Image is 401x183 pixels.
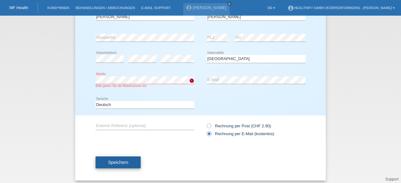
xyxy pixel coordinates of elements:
a: Support [385,177,398,181]
div: Bitte geben Sie die Mobilnummer ein [96,84,194,88]
a: Behandlungen / Abbuchungen [72,6,138,10]
a: E-Mail Support [138,6,174,10]
i: close [228,2,231,5]
a: DE ▾ [264,6,278,10]
input: Rechnung per Post (CHF 2.90) [207,124,211,131]
a: account_circleHealthify GmbH (Körperformern) - [PERSON_NAME] ▾ [284,6,398,10]
input: Rechnung per E-Mail (kostenlos) [207,131,211,139]
label: Rechnung per E-Mail (kostenlos) [207,131,274,136]
span: Speichern [108,160,128,165]
a: Kund*innen [44,6,72,10]
button: Speichern [96,156,141,168]
a: [PERSON_NAME] [193,5,227,10]
i: account_circle [288,5,294,11]
label: Rechnung per Post (CHF 2.90) [207,124,271,128]
a: MF Health [9,5,28,10]
a: close [227,2,232,6]
i: error [189,78,194,83]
